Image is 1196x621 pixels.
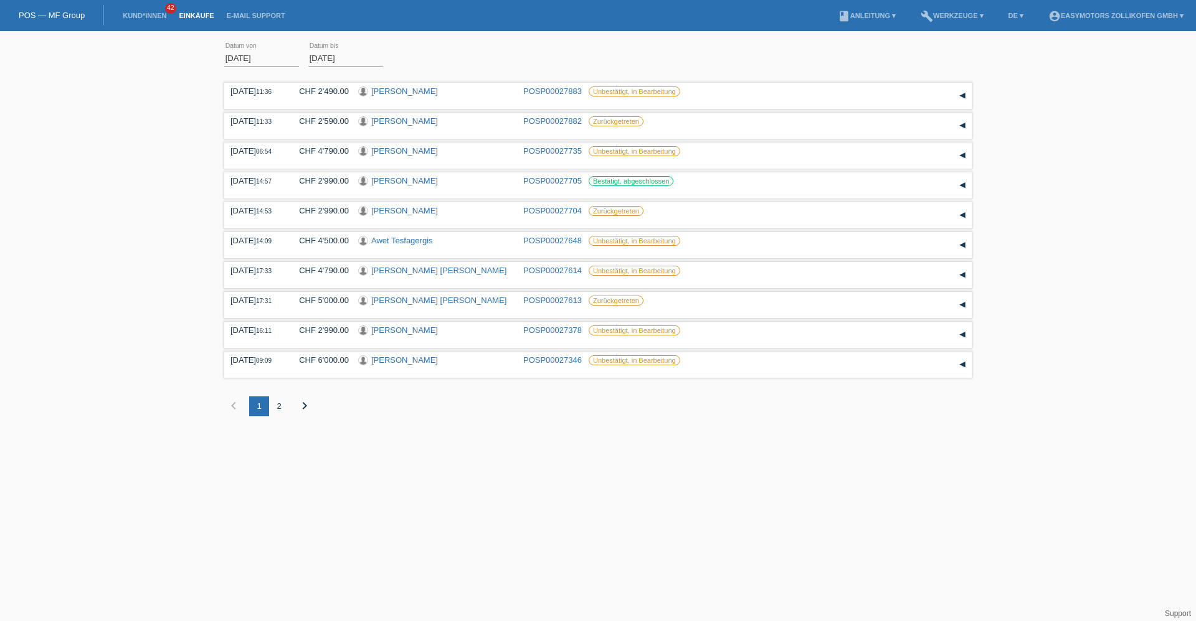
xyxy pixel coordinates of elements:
[290,355,349,365] div: CHF 6'000.00
[953,266,972,284] div: auf-/zuklappen
[523,176,582,185] a: POSP00027705
[269,396,289,416] div: 2
[290,325,349,335] div: CHF 2'990.00
[589,146,680,156] label: Unbestätigt, in Bearbeitung
[838,10,850,22] i: book
[589,116,643,126] label: Zurückgetreten
[290,266,349,275] div: CHF 4'790.00
[1042,12,1190,19] a: account_circleEasymotors Zollikofen GmbH ▾
[297,398,312,413] i: chevron_right
[230,236,280,245] div: [DATE]
[523,146,582,156] a: POSP00027735
[1165,609,1191,618] a: Support
[165,3,176,14] span: 42
[221,12,292,19] a: E-Mail Support
[371,325,438,335] a: [PERSON_NAME]
[371,146,438,156] a: [PERSON_NAME]
[953,86,972,105] div: auf-/zuklappen
[290,86,349,96] div: CHF 2'490.00
[290,236,349,245] div: CHF 4'500.00
[256,268,272,274] span: 17:33
[290,296,349,305] div: CHF 5'000.00
[371,116,438,126] a: [PERSON_NAME]
[249,396,269,416] div: 1
[256,297,272,304] span: 17:31
[226,398,241,413] i: chevron_left
[173,12,220,19] a: Einkäufe
[523,296,582,305] a: POSP00027613
[589,206,643,216] label: Zurückgetreten
[230,325,280,335] div: [DATE]
[256,208,272,215] span: 14:53
[290,176,349,185] div: CHF 2'990.00
[371,296,506,305] a: [PERSON_NAME] [PERSON_NAME]
[371,206,438,215] a: [PERSON_NAME]
[589,266,680,276] label: Unbestätigt, in Bearbeitung
[230,146,280,156] div: [DATE]
[290,116,349,126] div: CHF 2'590.00
[256,118,272,125] span: 11:33
[371,355,438,365] a: [PERSON_NAME]
[523,355,582,365] a: POSP00027346
[256,327,272,334] span: 16:11
[230,86,280,96] div: [DATE]
[230,266,280,275] div: [DATE]
[589,236,680,246] label: Unbestätigt, in Bearbeitung
[230,296,280,305] div: [DATE]
[589,355,680,365] label: Unbestätigt, in Bearbeitung
[953,146,972,165] div: auf-/zuklappen
[371,236,433,245] a: Awet Tesfagergis
[371,176,438,185] a: [PERSON_NAME]
[523,86,582,96] a: POSP00027883
[953,296,972,314] div: auf-/zuklappen
[116,12,173,19] a: Kund*innen
[523,325,582,335] a: POSP00027378
[953,236,972,254] div: auf-/zuklappen
[589,176,673,186] label: Bestätigt, abgeschlossen
[290,146,349,156] div: CHF 4'790.00
[19,11,85,20] a: POS — MF Group
[953,116,972,135] div: auf-/zuklappen
[953,176,972,195] div: auf-/zuklappen
[1048,10,1061,22] i: account_circle
[256,148,272,155] span: 06:54
[523,266,582,275] a: POSP00027614
[589,325,680,335] label: Unbestätigt, in Bearbeitung
[256,238,272,245] span: 14:09
[256,357,272,364] span: 09:09
[230,176,280,185] div: [DATE]
[523,236,582,245] a: POSP00027648
[953,355,972,374] div: auf-/zuklappen
[256,178,272,185] span: 14:57
[523,116,582,126] a: POSP00027882
[523,206,582,215] a: POSP00027704
[1002,12,1030,19] a: DE ▾
[230,206,280,215] div: [DATE]
[914,12,990,19] a: buildWerkzeuge ▾
[256,88,272,95] span: 11:36
[953,325,972,344] div: auf-/zuklappen
[953,206,972,225] div: auf-/zuklappen
[371,86,438,96] a: [PERSON_NAME]
[371,266,506,275] a: [PERSON_NAME] [PERSON_NAME]
[589,296,643,306] label: Zurückgetreten
[589,86,680,96] label: Unbestätigt, in Bearbeitung
[832,12,902,19] a: bookAnleitung ▾
[921,10,933,22] i: build
[230,355,280,365] div: [DATE]
[290,206,349,215] div: CHF 2'990.00
[230,116,280,126] div: [DATE]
